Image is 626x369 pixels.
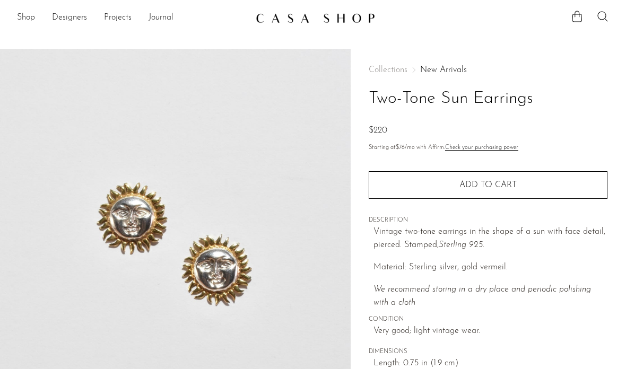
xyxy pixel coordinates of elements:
[52,11,87,25] a: Designers
[369,126,387,135] span: $220
[369,347,607,357] span: DIMENSIONS
[459,181,517,189] span: Add to cart
[17,11,35,25] a: Shop
[369,143,607,153] p: Starting at /mo with Affirm.
[369,66,607,74] nav: Breadcrumbs
[369,66,407,74] span: Collections
[17,9,247,27] ul: NEW HEADER MENU
[373,324,607,338] span: Very good; light vintage wear.
[104,11,132,25] a: Projects
[373,261,607,275] p: Material: Sterling silver, gold vermeil.
[17,9,247,27] nav: Desktop navigation
[369,216,607,225] span: DESCRIPTION
[369,171,607,199] button: Add to cart
[445,145,518,151] a: Check your purchasing power - Learn more about Affirm Financing (opens in modal)
[420,66,467,74] a: New Arrivals
[439,241,484,249] em: Sterling 925.
[373,285,591,307] i: We recommend storing in a dry place and periodic polishing with a cloth
[373,225,607,252] p: Vintage two-tone earrings in the shape of a sun with face detail, pierced. Stamped,
[396,145,405,151] span: $76
[369,85,607,112] h1: Two-Tone Sun Earrings
[369,315,607,324] span: CONDITION
[149,11,173,25] a: Journal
